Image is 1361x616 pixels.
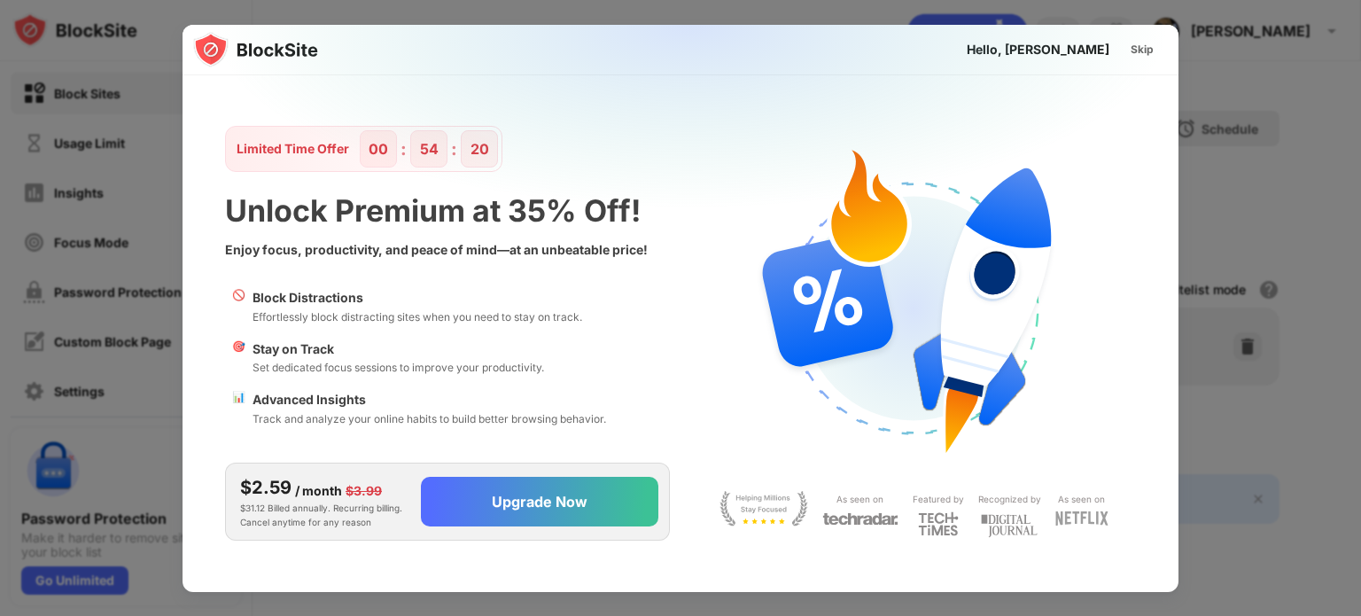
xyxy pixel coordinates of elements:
[492,493,587,511] div: Upgrade Now
[918,511,959,536] img: light-techtimes.svg
[240,474,292,501] div: $2.59
[978,491,1041,508] div: Recognized by
[193,25,1189,376] img: gradient.svg
[295,481,342,501] div: / month
[232,390,245,427] div: 📊
[836,491,883,508] div: As seen on
[1058,491,1105,508] div: As seen on
[240,474,407,529] div: $31.12 Billed annually. Recurring billing. Cancel anytime for any reason
[1131,41,1154,58] div: Skip
[346,481,382,501] div: $3.99
[1055,511,1108,526] img: light-netflix.svg
[253,390,606,409] div: Advanced Insights
[822,511,898,526] img: light-techradar.svg
[913,491,964,508] div: Featured by
[981,511,1038,541] img: light-digital-journal.svg
[719,491,808,526] img: light-stay-focus.svg
[253,410,606,427] div: Track and analyze your online habits to build better browsing behavior.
